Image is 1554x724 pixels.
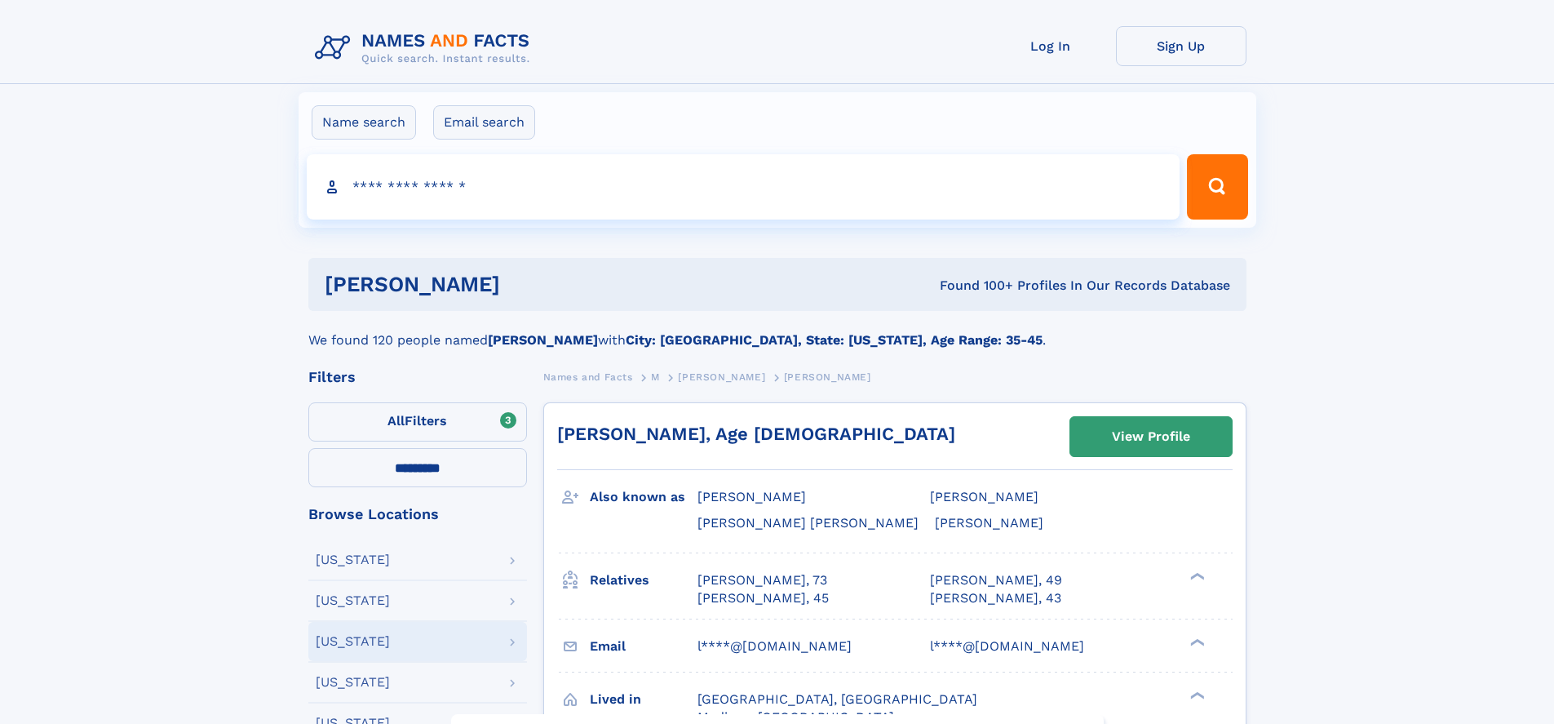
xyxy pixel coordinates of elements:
h1: [PERSON_NAME] [325,274,720,295]
div: ❯ [1186,690,1206,700]
span: [PERSON_NAME] [697,489,806,504]
span: [PERSON_NAME] [PERSON_NAME] [697,515,919,531]
a: Names and Facts [543,366,633,387]
h3: Relatives [590,566,697,594]
h3: Email [590,633,697,660]
b: [PERSON_NAME] [488,332,598,348]
div: We found 120 people named with . [308,311,1246,350]
div: Filters [308,370,527,384]
h3: Also known as [590,483,697,511]
input: search input [307,154,1180,220]
div: Browse Locations [308,507,527,522]
a: [PERSON_NAME], 73 [697,571,827,589]
a: [PERSON_NAME], 49 [930,571,1062,589]
h3: Lived in [590,686,697,713]
div: ❯ [1186,637,1206,647]
label: Filters [308,402,527,442]
div: ❯ [1186,571,1206,581]
a: [PERSON_NAME] [678,366,765,387]
label: Name search [312,105,416,140]
label: Email search [433,105,535,140]
b: City: [GEOGRAPHIC_DATA], State: [US_STATE], Age Range: 35-45 [626,332,1043,348]
div: Found 100+ Profiles In Our Records Database [719,277,1230,295]
a: Log In [985,26,1116,66]
div: View Profile [1112,418,1190,455]
span: [PERSON_NAME] [784,371,871,383]
span: [PERSON_NAME] [935,515,1043,531]
div: [US_STATE] [316,594,390,607]
div: [US_STATE] [316,635,390,648]
button: Search Button [1187,154,1247,220]
a: M [651,366,660,387]
a: View Profile [1070,417,1232,456]
span: All [387,413,405,429]
span: M [651,371,660,383]
a: [PERSON_NAME], 43 [930,589,1061,607]
a: [PERSON_NAME], Age [DEMOGRAPHIC_DATA] [557,424,955,444]
a: [PERSON_NAME], 45 [697,589,829,607]
span: [PERSON_NAME] [930,489,1038,504]
div: [US_STATE] [316,553,390,566]
span: [PERSON_NAME] [678,371,765,383]
img: Logo Names and Facts [308,26,543,70]
span: [GEOGRAPHIC_DATA], [GEOGRAPHIC_DATA] [697,691,977,707]
div: [US_STATE] [316,676,390,689]
a: Sign Up [1116,26,1246,66]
